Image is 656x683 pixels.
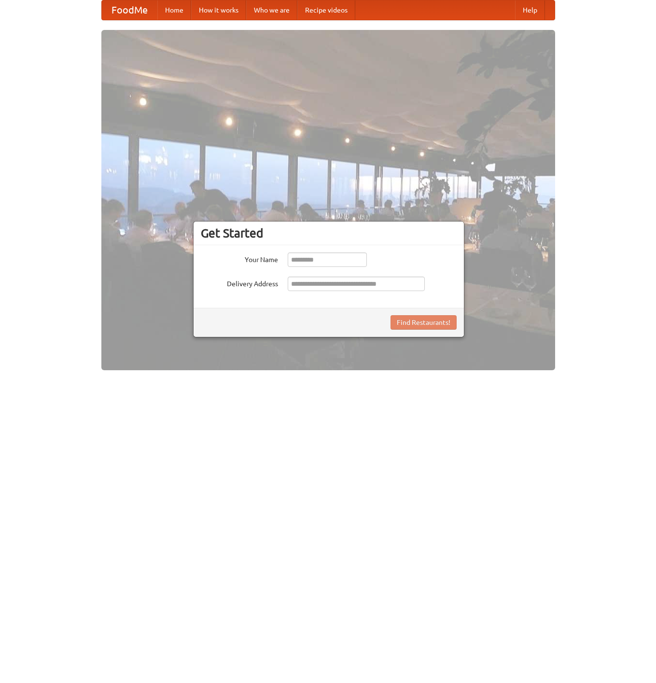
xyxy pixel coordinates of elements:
[201,252,278,265] label: Your Name
[391,315,457,330] button: Find Restaurants!
[191,0,246,20] a: How it works
[515,0,545,20] a: Help
[297,0,355,20] a: Recipe videos
[201,277,278,289] label: Delivery Address
[157,0,191,20] a: Home
[246,0,297,20] a: Who we are
[201,226,457,240] h3: Get Started
[102,0,157,20] a: FoodMe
